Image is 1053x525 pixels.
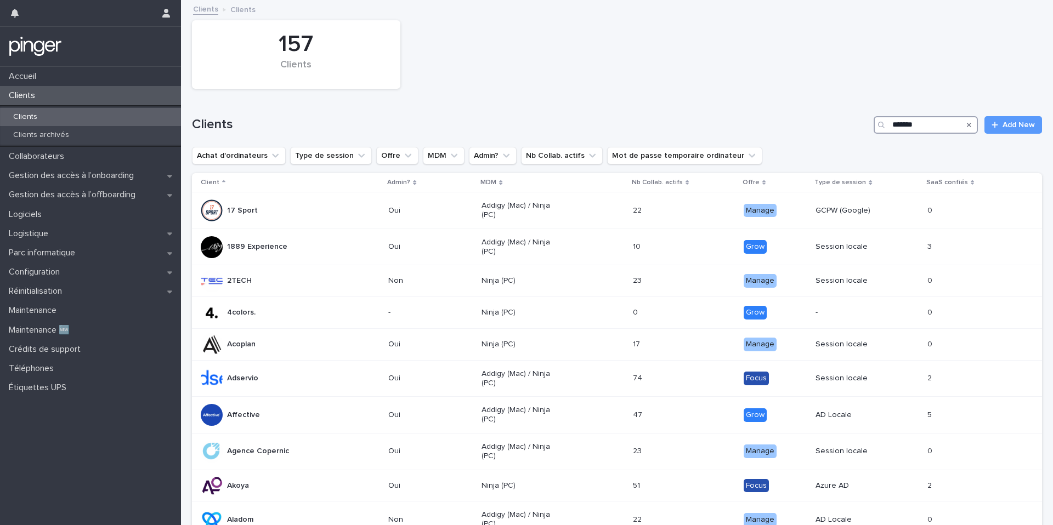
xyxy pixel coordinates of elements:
p: Maintenance 🆕 [4,325,78,335]
p: Addigy (Mac) / Ninja (PC) [482,442,560,461]
p: 0 [633,306,640,317]
div: Manage [744,274,777,288]
p: Collaborateurs [4,151,73,162]
p: Oui [388,206,467,215]
p: Session locale [816,374,894,383]
p: Gestion des accès à l’onboarding [4,170,143,181]
p: Étiquettes UPS [4,383,75,393]
tr: AffectiveOuiAddigy (Mac) / Ninja (PC)4747 GrowAD Locale55 [192,397,1042,433]
p: Configuration [4,267,69,277]
div: Focus [744,372,769,385]
p: Client [201,176,219,189]
p: Oui [388,374,467,383]
tr: AkoyaOuiNinja (PC)5151 FocusAzure AD22 [192,470,1042,501]
p: 74 [633,372,644,383]
span: Add New [1003,121,1035,129]
p: 22 [633,513,644,524]
div: Grow [744,240,767,254]
p: Clients archivés [4,130,78,140]
p: 2 [927,372,934,383]
p: 5 [927,408,934,420]
p: Addigy (Mac) / Ninja (PC) [482,369,560,388]
p: 0 [927,338,935,349]
p: 2TECH [227,276,252,286]
p: 22 [633,204,644,215]
p: Affective [227,410,260,420]
h1: Clients [192,117,869,133]
p: 3 [927,240,934,252]
p: Ninja (PC) [482,308,560,317]
p: Aladom [227,515,253,524]
p: GCPW (Google) [816,206,894,215]
p: Session locale [816,276,894,286]
p: 17 [633,338,642,349]
p: SaaS confiés [926,176,968,189]
p: Type de session [814,176,866,189]
tr: 4colors.-Ninja (PC)00 Grow-00 [192,297,1042,329]
p: Session locale [816,242,894,252]
p: Crédits de support [4,344,89,355]
p: Acoplan [227,340,256,349]
p: Adservio [227,374,258,383]
p: Clients [230,3,256,15]
button: MDM [423,147,465,164]
p: Ninja (PC) [482,340,560,349]
p: Addigy (Mac) / Ninja (PC) [482,201,560,220]
tr: Agence CopernicOuiAddigy (Mac) / Ninja (PC)2323 ManageSession locale00 [192,433,1042,470]
p: Offre [743,176,760,189]
p: 0 [927,204,935,215]
tr: AdservioOuiAddigy (Mac) / Ninja (PC)7474 FocusSession locale22 [192,360,1042,397]
tr: 2TECHNonNinja (PC)2323 ManageSession locale00 [192,265,1042,297]
p: 10 [633,240,643,252]
p: Clients [4,90,44,101]
p: 0 [927,513,935,524]
p: 23 [633,274,644,286]
p: Accueil [4,71,45,82]
button: Nb Collab. actifs [521,147,603,164]
input: Search [874,116,978,134]
p: Session locale [816,447,894,456]
p: Azure AD [816,481,894,490]
p: 4colors. [227,308,256,317]
p: 2 [927,479,934,490]
p: 0 [927,306,935,317]
p: Logiciels [4,209,50,220]
p: 51 [633,479,642,490]
button: Offre [376,147,418,164]
button: Mot de passe temporaire ordinateur [607,147,762,164]
p: Agence Copernic [227,447,289,456]
div: Focus [744,479,769,493]
p: Réinitialisation [4,286,71,296]
p: 23 [633,444,644,456]
p: Oui [388,340,467,349]
p: Session locale [816,340,894,349]
p: Addigy (Mac) / Ninja (PC) [482,238,560,256]
button: Admin? [469,147,517,164]
p: Addigy (Mac) / Ninja (PC) [482,406,560,424]
p: 0 [927,274,935,286]
tr: AcoplanOuiNinja (PC)1717 ManageSession locale00 [192,328,1042,360]
div: 157 [211,31,382,58]
tr: 1889 ExperienceOuiAddigy (Mac) / Ninja (PC)1010 GrowSession locale33 [192,229,1042,265]
p: Admin? [387,176,410,189]
p: Téléphones [4,363,63,374]
p: 1889 Experience [227,242,287,252]
div: Grow [744,306,767,319]
p: Oui [388,410,467,420]
a: Clients [193,2,218,15]
p: Gestion des accès à l’offboarding [4,190,144,200]
p: - [388,308,467,317]
p: 47 [633,408,644,420]
p: Ninja (PC) [482,276,560,286]
div: Manage [744,204,777,218]
p: 0 [927,444,935,456]
p: Parc informatique [4,248,84,258]
p: MDM [480,176,496,189]
p: Ninja (PC) [482,481,560,490]
p: Oui [388,242,467,252]
p: Oui [388,481,467,490]
p: - [816,308,894,317]
button: Type de session [290,147,372,164]
p: Non [388,276,467,286]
